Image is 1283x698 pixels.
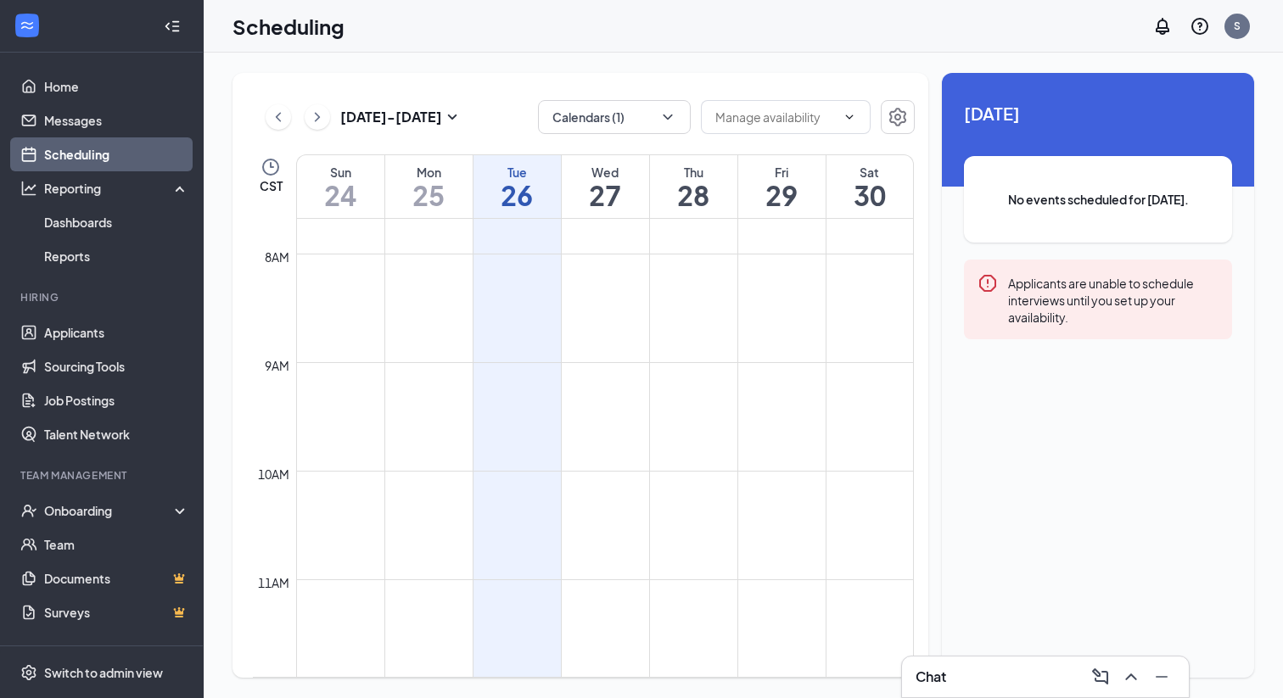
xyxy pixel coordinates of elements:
[261,356,293,375] div: 9am
[562,181,649,209] h1: 27
[473,164,561,181] div: Tue
[998,190,1198,209] span: No events scheduled for [DATE].
[233,12,345,41] h1: Scheduling
[881,100,915,134] button: Settings
[738,155,826,218] a: August 29, 2025
[888,107,908,127] svg: Settings
[270,107,287,127] svg: ChevronLeft
[44,595,189,629] a: SurveysCrown
[44,528,189,561] a: Team
[916,667,946,686] h3: Chat
[44,664,163,681] div: Switch to admin view
[20,468,186,483] div: Team Management
[44,383,189,417] a: Job Postings
[261,248,293,266] div: 8am
[20,290,186,304] div: Hiring
[442,107,462,127] svg: SmallChevronDown
[260,177,283,194] span: CST
[650,181,737,209] h1: 28
[19,17,36,34] svg: WorkstreamLogo
[473,181,561,209] h1: 26
[309,107,326,127] svg: ChevronRight
[473,155,561,218] a: August 26, 2025
[843,110,856,124] svg: ChevronDown
[305,104,330,130] button: ChevronRight
[738,164,826,181] div: Fri
[738,181,826,209] h1: 29
[297,181,384,209] h1: 24
[44,239,189,273] a: Reports
[44,103,189,137] a: Messages
[826,155,914,218] a: August 30, 2025
[44,315,189,349] a: Applicants
[385,181,473,209] h1: 25
[826,181,914,209] h1: 30
[44,70,189,103] a: Home
[255,465,293,483] div: 10am
[44,502,175,519] div: Onboarding
[1118,663,1145,690] button: ChevronUp
[1008,273,1219,326] div: Applicants are unable to schedule interviews until you set up your availability.
[44,137,189,171] a: Scheduling
[715,108,836,126] input: Manage availability
[20,664,37,681] svg: Settings
[562,164,649,181] div: Wed
[20,502,37,519] svg: UserCheck
[650,164,737,181] div: Thu
[1190,16,1210,36] svg: QuestionInfo
[44,349,189,383] a: Sourcing Tools
[297,155,384,218] a: August 24, 2025
[1148,663,1175,690] button: Minimize
[255,573,293,592] div: 11am
[44,417,189,451] a: Talent Network
[1234,19,1241,33] div: S
[164,18,181,35] svg: Collapse
[659,109,676,126] svg: ChevronDown
[650,155,737,218] a: August 28, 2025
[44,180,190,197] div: Reporting
[1151,667,1172,687] svg: Minimize
[538,100,691,134] button: Calendars (1)ChevronDown
[964,100,1232,126] span: [DATE]
[297,164,384,181] div: Sun
[20,180,37,197] svg: Analysis
[266,104,291,130] button: ChevronLeft
[385,164,473,181] div: Mon
[1090,667,1111,687] svg: ComposeMessage
[562,155,649,218] a: August 27, 2025
[44,561,189,595] a: DocumentsCrown
[1087,663,1114,690] button: ComposeMessage
[261,157,281,177] svg: Clock
[44,205,189,239] a: Dashboards
[1121,667,1141,687] svg: ChevronUp
[385,155,473,218] a: August 25, 2025
[340,108,442,126] h3: [DATE] - [DATE]
[978,273,998,293] svg: Error
[1152,16,1173,36] svg: Notifications
[826,164,914,181] div: Sat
